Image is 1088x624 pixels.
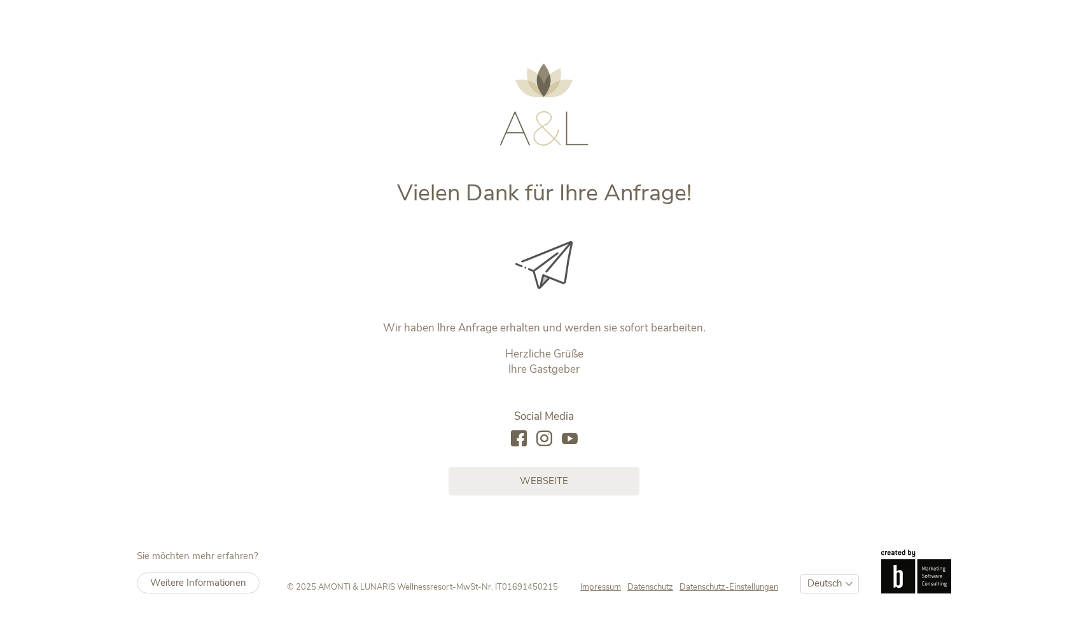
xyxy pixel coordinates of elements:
span: Social Media [514,409,574,424]
a: Weitere Informationen [137,572,260,593]
span: Sie möchten mehr erfahren? [137,550,258,562]
a: Impressum [580,581,627,593]
img: AMONTI & LUNARIS Wellnessresort [499,64,589,146]
span: Webseite [520,475,568,488]
span: - [452,581,456,593]
a: Webseite [449,467,639,496]
img: Brandnamic GmbH | Leading Hospitality Solutions [881,550,951,593]
span: MwSt-Nr. IT01691450215 [456,581,558,593]
span: Datenschutz [627,581,673,593]
a: youtube [562,431,578,448]
span: © 2025 AMONTI & LUNARIS Wellnessresort [287,581,452,593]
p: Herzliche Grüße Ihre Gastgeber [279,347,810,377]
span: Weitere Informationen [150,576,246,589]
a: Datenschutz-Einstellungen [680,581,778,593]
p: Wir haben Ihre Anfrage erhalten und werden sie sofort bearbeiten. [279,321,810,336]
a: Datenschutz [627,581,680,593]
span: Vielen Dank für Ihre Anfrage! [397,177,692,209]
img: Vielen Dank für Ihre Anfrage! [515,241,573,289]
a: instagram [536,431,552,448]
span: Impressum [580,581,621,593]
a: facebook [511,431,527,448]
